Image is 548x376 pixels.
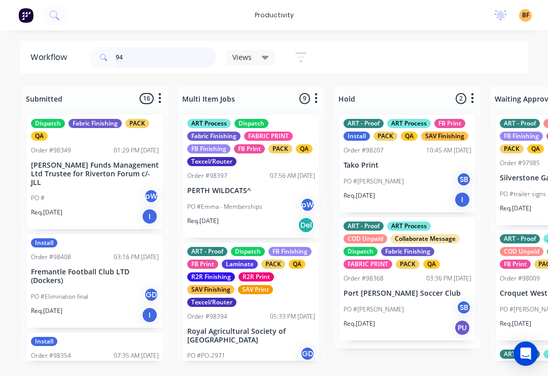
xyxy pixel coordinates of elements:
div: FABRIC PRINT [244,132,293,141]
span: BF [522,11,529,20]
div: FB Print [434,119,465,128]
div: InstallOrder #9840803:16 PM [DATE]Fremantle Football Club LTD (Dockers)PO #Elimination finalGDReq... [27,234,163,328]
div: PU [454,320,470,336]
div: ART Process [387,222,431,231]
img: Factory [18,8,33,23]
div: Order #98349 [31,146,71,155]
div: Laminate [222,260,258,269]
p: PO #Elimination final [31,292,88,301]
p: [PERSON_NAME] Funds Management Ltd Trustee for Riverton Forum c/- JLL [31,161,159,186]
div: QA [401,132,418,141]
div: FB Print [500,260,531,269]
div: I [142,208,158,225]
div: Del [298,217,314,233]
div: QA [296,144,313,153]
div: FB Finishing [187,144,230,153]
div: SB [456,172,471,187]
div: R2R Print [238,272,274,281]
p: PO #trailer signs [500,190,546,199]
div: pW [144,189,159,204]
div: ART ProcessDispatchFabric FinishingFABRIC PRINTFB FinishingFB PrintPACKQATexcel/RouterOrder #9839... [183,115,319,238]
div: FB Print [187,260,218,269]
p: Fremantle Football Club LTD (Dockers) [31,268,159,285]
input: Search for orders... [116,47,216,68]
div: 10:45 AM [DATE] [426,146,471,155]
div: PACK [373,132,397,141]
div: Fabric Finishing [381,247,434,256]
div: 01:29 PM [DATE] [114,146,159,155]
div: R2R Finishing [187,272,235,281]
div: Order #97985 [500,159,540,168]
p: Req. [DATE] [31,208,62,217]
div: Fabric Finishing [68,119,122,128]
div: PACK [500,144,524,153]
div: PACK [268,144,292,153]
div: ART - Proof [187,247,227,256]
div: Dispatch [231,247,265,256]
div: Open Intercom Messenger [513,341,538,366]
div: GD [300,346,315,361]
p: PO #Emma - Memberships [187,202,262,211]
div: PACK [125,119,149,128]
div: Dispatch [344,247,378,256]
div: Texcel/Router [187,157,236,166]
div: FB Print [234,144,265,153]
p: Req. [DATE] [344,319,375,328]
div: Install [344,132,370,141]
div: Fabric Finishing [187,132,241,141]
div: Order #98397 [187,171,227,180]
div: Order #98354 [31,351,71,360]
div: ART - Proof [500,234,540,243]
div: Dispatch [31,119,65,128]
div: ART - Proof [500,119,540,128]
div: 05:33 PM [DATE] [270,312,315,321]
div: SB [456,300,471,315]
div: ART - Proof [344,222,384,231]
div: I [454,192,470,208]
p: Req. [DATE] [31,306,62,316]
p: PO #PO-2971 [187,351,225,360]
p: PO #[PERSON_NAME] [344,177,404,186]
div: 03:36 PM [DATE] [426,274,471,283]
span: Views [232,52,252,62]
p: PERTH WILDCATS^ [187,186,315,195]
p: Port [PERSON_NAME] Soccer Club [344,289,471,298]
div: ART Process [387,119,431,128]
div: SAV Print [238,285,273,294]
div: SAV Finishing [187,285,234,294]
div: Order #98368 [344,274,384,283]
div: ART - Proof [500,350,540,359]
div: FABRIC PRINT [344,260,392,269]
div: I [142,307,158,323]
div: QA [423,260,440,269]
div: QA [527,144,544,153]
div: COD Unpaid [500,247,543,256]
div: 03:16 PM [DATE] [114,253,159,262]
div: GD [144,287,159,302]
div: FB Finishing [268,247,312,256]
p: Royal Agricultural Society of [GEOGRAPHIC_DATA] [187,327,315,344]
div: Install [31,238,57,247]
div: Install [31,337,57,346]
p: Req. [DATE] [500,204,531,213]
div: Order #98408 [31,253,71,262]
p: PO # [31,194,45,203]
div: Workflow [30,51,72,64]
p: PO #[PERSON_NAME] [344,305,404,314]
div: Collaborate Message [391,234,460,243]
div: pW [300,197,315,212]
div: Order #98394 [187,312,227,321]
div: FB Finishing [500,132,543,141]
p: Tako Print [344,161,471,170]
div: DispatchFabric FinishingPACKQAOrder #9834901:29 PM [DATE][PERSON_NAME] Funds Management Ltd Trust... [27,115,163,229]
div: Dispatch [234,119,268,128]
div: PACK [396,260,420,269]
div: Texcel/Router [187,298,236,307]
div: Order #98207 [344,146,384,155]
div: ART - Proof [344,119,384,128]
div: SAV Finishing [421,132,468,141]
p: Req. [DATE] [500,319,531,328]
p: Req. [DATE] [187,216,219,226]
div: ART - ProofART ProcessCOD UnpaidCollaborate MessageDispatchFabric FinishingFABRIC PRINTPACKQAOrde... [339,217,475,340]
div: COD Unpaid [344,234,387,243]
